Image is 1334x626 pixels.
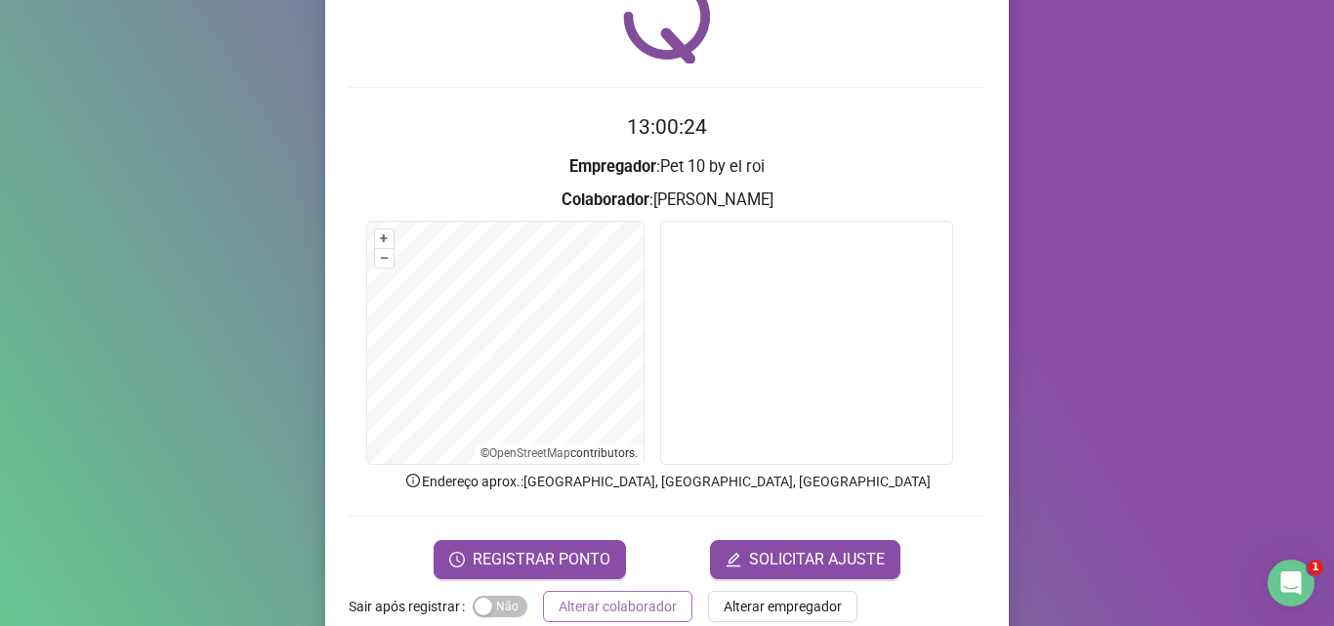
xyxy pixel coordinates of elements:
[569,157,656,176] strong: Empregador
[627,115,707,139] time: 13:00:24
[710,540,900,579] button: editSOLICITAR AJUSTE
[708,591,857,622] button: Alterar empregador
[349,471,985,492] p: Endereço aprox. : [GEOGRAPHIC_DATA], [GEOGRAPHIC_DATA], [GEOGRAPHIC_DATA]
[434,540,626,579] button: REGISTRAR PONTO
[473,548,610,571] span: REGISTRAR PONTO
[559,596,677,617] span: Alterar colaborador
[349,154,985,180] h3: : Pet 10 by el roi
[726,552,741,567] span: edit
[489,446,570,460] a: OpenStreetMap
[404,472,422,489] span: info-circle
[375,230,394,248] button: +
[349,188,985,213] h3: : [PERSON_NAME]
[543,591,692,622] button: Alterar colaborador
[349,591,473,622] label: Sair após registrar
[449,552,465,567] span: clock-circle
[562,190,649,209] strong: Colaborador
[749,548,885,571] span: SOLICITAR AJUSTE
[1268,560,1314,606] iframe: Intercom live chat
[724,596,842,617] span: Alterar empregador
[375,249,394,268] button: –
[480,446,638,460] li: © contributors.
[1308,560,1323,575] span: 1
